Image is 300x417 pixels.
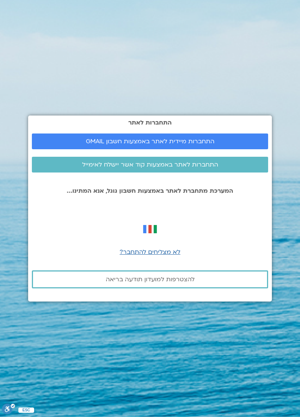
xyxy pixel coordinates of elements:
[82,161,218,168] span: התחברות לאתר באמצעות קוד אשר יישלח לאימייל
[120,248,180,256] a: לא מצליחים להתחבר?
[106,276,195,283] span: להצטרפות למועדון תודעה בריאה
[86,138,214,145] span: התחברות מיידית לאתר באמצעות חשבון GMAIL
[32,270,268,288] a: להצטרפות למועדון תודעה בריאה
[32,187,268,194] p: המערכת מתחברת לאתר באמצעות חשבון גוגל, אנא המתינו...
[32,157,268,172] a: התחברות לאתר באמצעות קוד אשר יישלח לאימייל
[32,133,268,149] a: התחברות מיידית לאתר באמצעות חשבון GMAIL
[32,119,268,126] h2: התחברות לאתר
